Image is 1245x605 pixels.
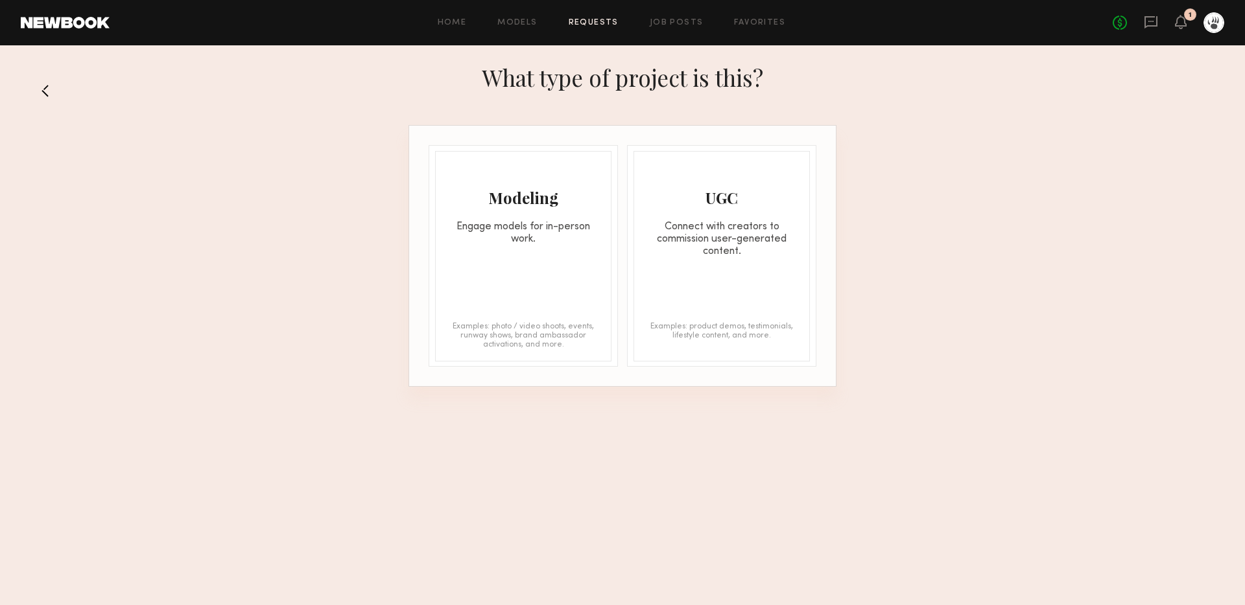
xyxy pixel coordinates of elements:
[436,187,611,208] div: Modeling
[1189,12,1192,19] div: 1
[647,322,796,348] div: Examples: product demos, testimonials, lifestyle content, and more.
[438,19,467,27] a: Home
[497,19,537,27] a: Models
[436,221,611,245] div: Engage models for in-person work.
[449,322,598,348] div: Examples: photo / video shoots, events, runway shows, brand ambassador activations, and more.
[634,187,809,208] div: UGC
[634,221,809,258] div: Connect with creators to commission user-generated content.
[734,19,785,27] a: Favorites
[482,62,763,93] h1: What type of project is this?
[569,19,619,27] a: Requests
[650,19,704,27] a: Job Posts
